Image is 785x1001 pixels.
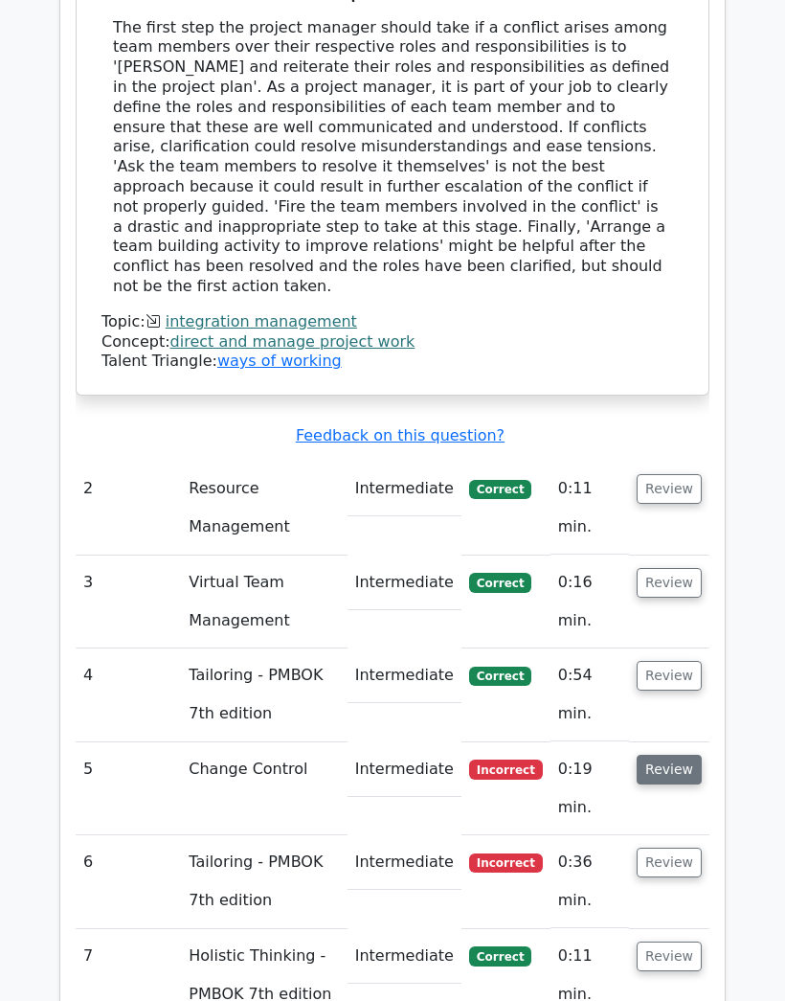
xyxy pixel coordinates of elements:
[637,661,702,691] button: Review
[348,742,461,797] td: Intermediate
[101,332,684,353] div: Concept:
[76,648,181,741] td: 4
[348,556,461,610] td: Intermediate
[113,18,672,297] div: The first step the project manager should take if a conflict arises among team members over their...
[469,667,531,686] span: Correct
[101,312,684,372] div: Talent Triangle:
[637,568,702,598] button: Review
[637,848,702,877] button: Review
[181,835,347,928] td: Tailoring - PMBOK 7th edition
[469,760,543,779] span: Incorrect
[348,835,461,890] td: Intermediate
[76,835,181,928] td: 6
[76,742,181,835] td: 5
[637,942,702,971] button: Review
[217,352,342,370] a: ways of working
[550,648,629,741] td: 0:54 min.
[469,480,531,499] span: Correct
[469,573,531,592] span: Correct
[550,742,629,835] td: 0:19 min.
[348,929,461,984] td: Intermediate
[296,426,505,444] a: Feedback on this question?
[101,312,684,332] div: Topic:
[166,312,357,330] a: integration management
[181,556,347,648] td: Virtual Team Management
[469,853,543,873] span: Incorrect
[469,946,531,966] span: Correct
[181,742,347,835] td: Change Control
[348,462,461,516] td: Intermediate
[550,462,629,555] td: 0:11 min.
[637,474,702,504] button: Review
[550,835,629,928] td: 0:36 min.
[170,332,415,351] a: direct and manage project work
[76,462,181,555] td: 2
[181,462,347,555] td: Resource Management
[181,648,347,741] td: Tailoring - PMBOK 7th edition
[348,648,461,703] td: Intermediate
[76,556,181,648] td: 3
[637,755,702,785] button: Review
[550,556,629,648] td: 0:16 min.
